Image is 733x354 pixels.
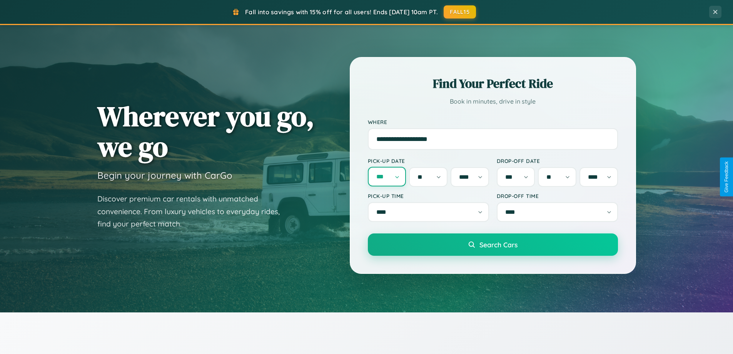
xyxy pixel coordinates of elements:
[97,193,290,230] p: Discover premium car rentals with unmatched convenience. From luxury vehicles to everyday rides, ...
[368,75,618,92] h2: Find Your Perfect Ride
[368,119,618,125] label: Where
[97,101,314,162] h1: Wherever you go, we go
[368,158,489,164] label: Pick-up Date
[444,5,476,18] button: FALL15
[724,161,729,193] div: Give Feedback
[245,8,438,16] span: Fall into savings with 15% off for all users! Ends [DATE] 10am PT.
[97,169,232,181] h3: Begin your journey with CarGo
[479,240,518,249] span: Search Cars
[497,193,618,199] label: Drop-off Time
[368,193,489,199] label: Pick-up Time
[368,96,618,107] p: Book in minutes, drive in style
[497,158,618,164] label: Drop-off Date
[368,233,618,256] button: Search Cars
